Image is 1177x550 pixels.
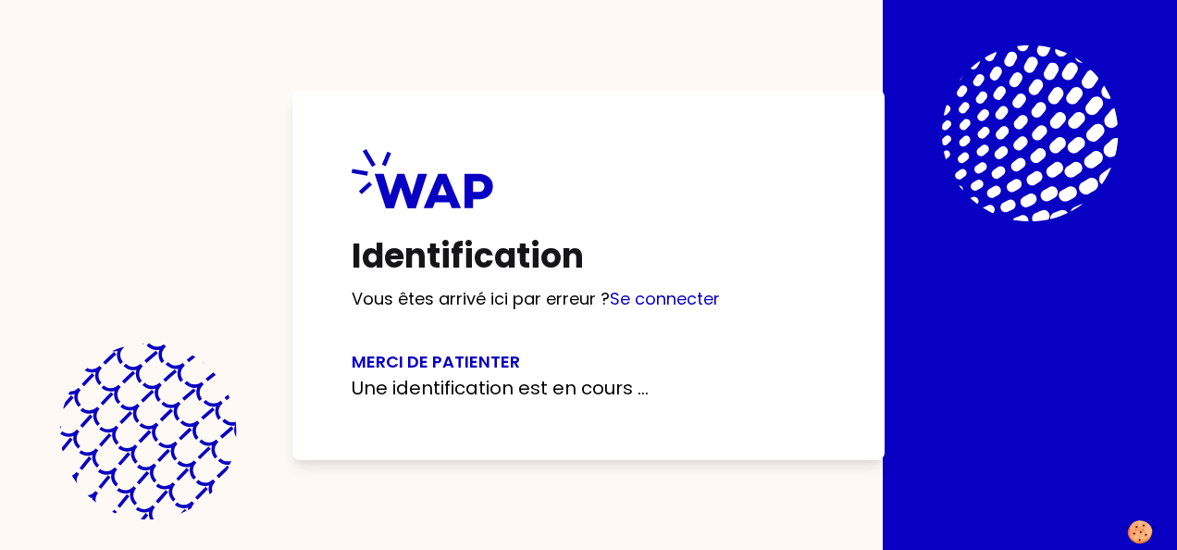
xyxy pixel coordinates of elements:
h1: Identification [352,238,825,275]
h3: Merci de patienter [352,349,825,375]
a: Se connecter [610,287,720,310]
p: Vous êtes arrivé ici par erreur ? [352,286,825,312]
p: Une identification est en cours ... [352,375,825,401]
